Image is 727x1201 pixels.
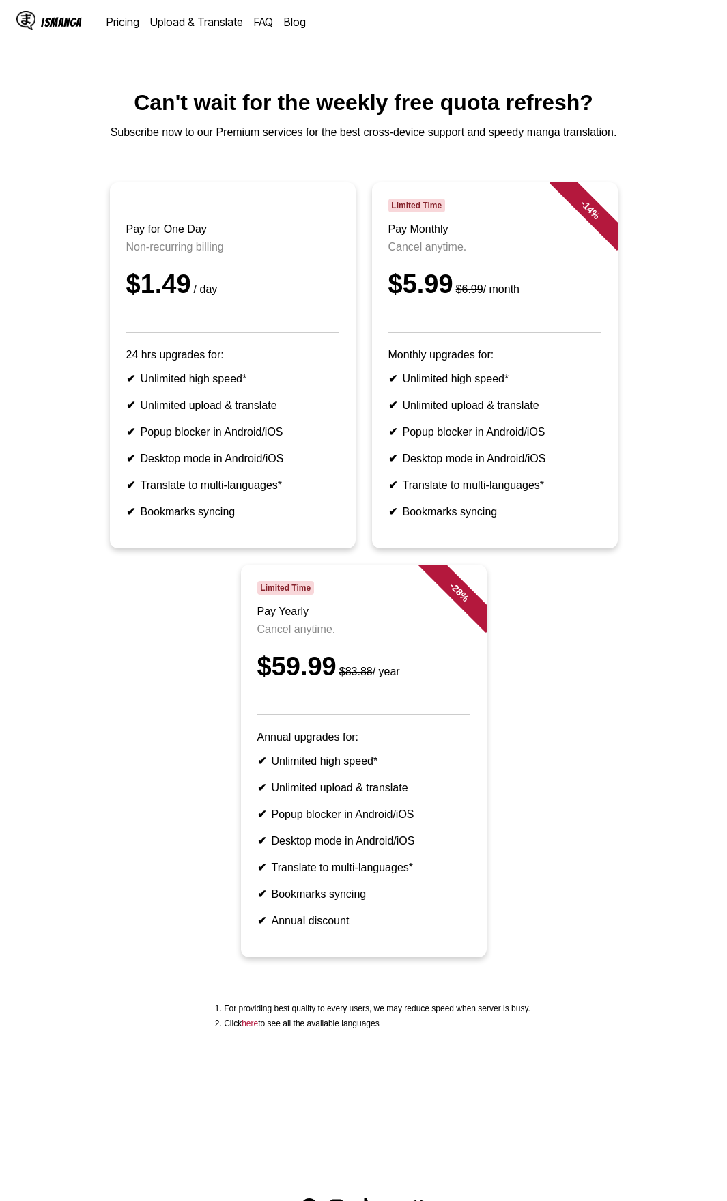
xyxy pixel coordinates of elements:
[257,835,266,847] b: ✔
[388,372,601,385] li: Unlimited high speed*
[11,126,716,139] p: Subscribe now to our Premium services for the best cross-device support and speedy manga translat...
[388,452,601,465] li: Desktop mode in Android/iOS
[388,270,601,299] div: $5.99
[257,623,470,636] p: Cancel anytime.
[254,15,273,29] a: FAQ
[388,223,601,236] h3: Pay Monthly
[257,861,470,874] li: Translate to multi-languages*
[257,915,266,927] b: ✔
[126,425,339,438] li: Popup blocker in Android/iOS
[126,426,135,438] b: ✔
[388,399,397,411] b: ✔
[388,453,397,464] b: ✔
[126,453,135,464] b: ✔
[150,15,243,29] a: Upload & Translate
[257,808,266,820] b: ✔
[257,652,470,681] div: $59.99
[224,1004,530,1013] li: For providing best quality to every users, we may reduce speed when server is busy.
[418,551,500,633] div: - 28 %
[16,11,35,30] img: IsManga Logo
[453,283,519,295] small: / month
[339,666,373,677] s: $83.88
[257,782,266,793] b: ✔
[41,16,82,29] div: IsManga
[388,506,397,518] b: ✔
[257,606,470,618] h3: Pay Yearly
[126,349,339,361] p: 24 hrs upgrades for:
[257,888,470,901] li: Bookmarks syncing
[242,1019,258,1028] a: Available languages
[191,283,218,295] small: / day
[126,399,135,411] b: ✔
[257,862,266,873] b: ✔
[257,781,470,794] li: Unlimited upload & translate
[11,90,716,115] h1: Can't wait for the weekly free quota refresh?
[257,834,470,847] li: Desktop mode in Android/iOS
[126,270,339,299] div: $1.49
[388,399,601,412] li: Unlimited upload & translate
[388,479,397,491] b: ✔
[257,755,266,767] b: ✔
[126,452,339,465] li: Desktop mode in Android/iOS
[126,479,339,492] li: Translate to multi-languages*
[388,426,397,438] b: ✔
[388,349,601,361] p: Monthly upgrades for:
[456,283,483,295] s: $6.99
[388,241,601,253] p: Cancel anytime.
[257,808,470,821] li: Popup blocker in Android/iOS
[257,914,470,927] li: Annual discount
[257,754,470,767] li: Unlimited high speed*
[16,11,106,33] a: IsManga LogoIsManga
[388,373,397,384] b: ✔
[126,372,339,385] li: Unlimited high speed*
[106,15,139,29] a: Pricing
[126,505,339,518] li: Bookmarks syncing
[337,666,400,677] small: / year
[126,399,339,412] li: Unlimited upload & translate
[126,506,135,518] b: ✔
[388,505,601,518] li: Bookmarks syncing
[388,199,445,212] span: Limited Time
[257,581,314,595] span: Limited Time
[126,373,135,384] b: ✔
[284,15,306,29] a: Blog
[224,1019,530,1028] li: Click to see all the available languages
[126,223,339,236] h3: Pay for One Day
[388,479,601,492] li: Translate to multi-languages*
[126,479,135,491] b: ✔
[388,425,601,438] li: Popup blocker in Android/iOS
[257,888,266,900] b: ✔
[549,169,631,251] div: - 14 %
[257,731,470,744] p: Annual upgrades for:
[126,241,339,253] p: Non-recurring billing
